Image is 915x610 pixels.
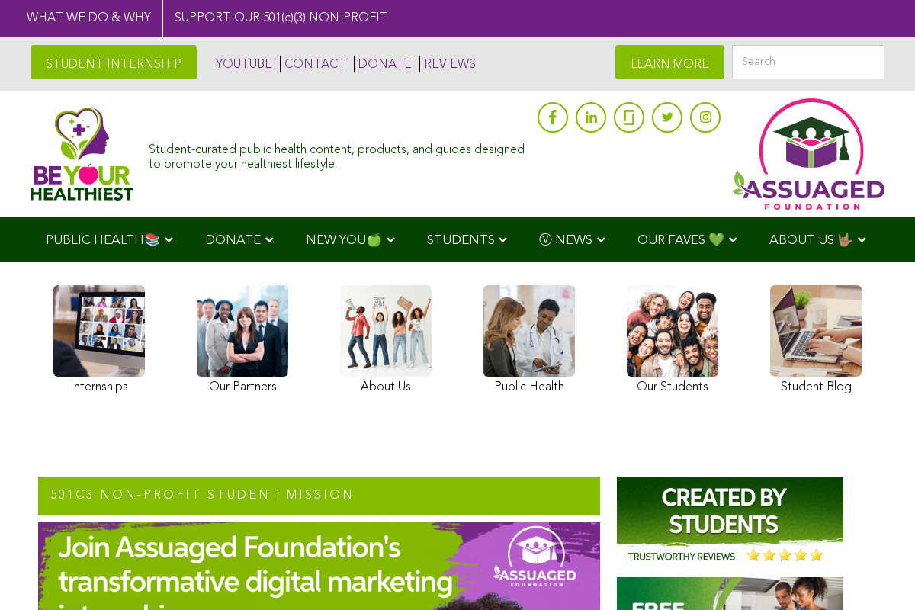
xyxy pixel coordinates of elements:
[427,234,495,247] span: STUDENTS
[212,56,272,72] a: YOUTUBE
[732,98,884,210] img: Assuaged App
[419,56,476,72] a: REVIEWS
[205,234,261,247] span: DONATE
[769,234,853,247] span: ABOUT US 🤟🏽
[23,217,892,262] div: Navigation Menu
[46,234,160,247] span: PUBLIC HEALTH📚
[839,537,915,610] iframe: Chat Widget
[149,136,530,172] div: Student-curated public health content, products, and guides designed to promote your healthiest l...
[624,110,634,125] img: glassdoor
[732,45,884,79] input: Search
[615,45,724,79] a: LEARN MORE
[38,477,600,516] h2: 501c3 NON-PROFIT STUDENT MISSION
[280,56,346,72] a: CONTACT
[30,45,197,79] a: STUDENT INTERNSHIP
[637,234,724,247] span: OUR FAVES 💚
[354,56,412,72] a: DONATE
[30,107,133,201] img: Assuaged
[539,234,592,247] span: Ⓥ NEWS
[617,477,843,568] img: Assuaged-Foundation-Student-Internship-Opportunity-Reviews-Mission-GIPHY-2
[306,234,382,247] span: NEW YOU🍏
